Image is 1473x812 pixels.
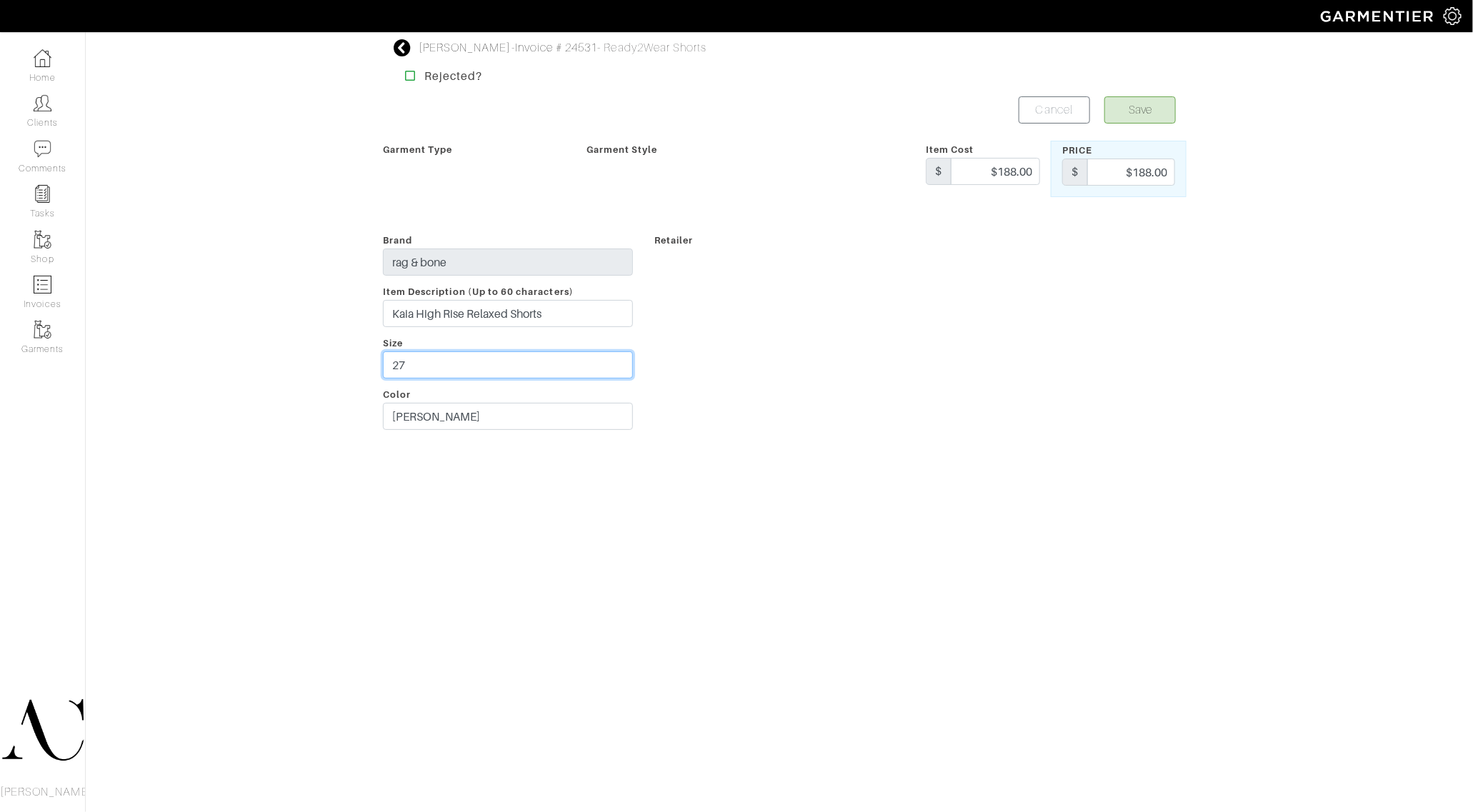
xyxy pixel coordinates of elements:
[34,231,51,249] img: garments-icon-b7da505a4dc4fd61783c78ac3ca0ef83fa9d6f193b1c9dc38574b1d14d53ca28.png
[383,338,403,349] span: Size
[34,140,51,158] img: comment-icon-a0a6a9ef722e966f86d9cbdc48e553b5cf19dbc54f86b18d962a5391bc8f6eb6.png
[34,49,51,67] img: dashboard-icon-dbcd8f5a0b271acd01030246c82b418ddd0df26cd7fceb0bd07c9910d44c42f6.png
[1104,96,1176,124] button: Save
[34,94,51,112] img: clients-icon-6bae9207a08558b7cb47a8932f037763ab4055f8c8b6bfacd5dc20c3e0201464.png
[926,158,952,185] div: $
[383,389,411,400] span: Color
[1444,7,1462,25] img: gear-icon-white-bd11855cb880d31180b6d7d6211b90ccbf57a29d726f0c71d8c61bd08dd39cc2.png
[1062,159,1088,186] div: $
[424,69,482,83] strong: Rejected?
[383,286,574,297] span: Item Description (Up to 60 characters)
[515,41,598,54] a: Invoice # 24531
[383,235,412,246] span: Brand
[926,144,974,155] span: Item Cost
[1062,145,1092,156] span: Price
[419,39,706,56] div: - - Ready2Wear Shorts
[383,144,453,155] span: Garment Type
[1019,96,1090,124] a: Cancel
[34,276,51,294] img: orders-icon-0abe47150d42831381b5fb84f609e132dff9fe21cb692f30cb5eec754e2cba89.png
[586,144,658,155] span: Garment Style
[419,41,511,54] a: [PERSON_NAME]
[654,235,693,246] span: Retailer
[34,321,51,339] img: garments-icon-b7da505a4dc4fd61783c78ac3ca0ef83fa9d6f193b1c9dc38574b1d14d53ca28.png
[1314,4,1444,29] img: garmentier-logo-header-white-b43fb05a5012e4ada735d5af1a66efaba907eab6374d6393d1fbf88cb4ef424d.png
[34,185,51,203] img: reminder-icon-8004d30b9f0a5d33ae49ab947aed9ed385cf756f9e5892f1edd6e32f2345188e.png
